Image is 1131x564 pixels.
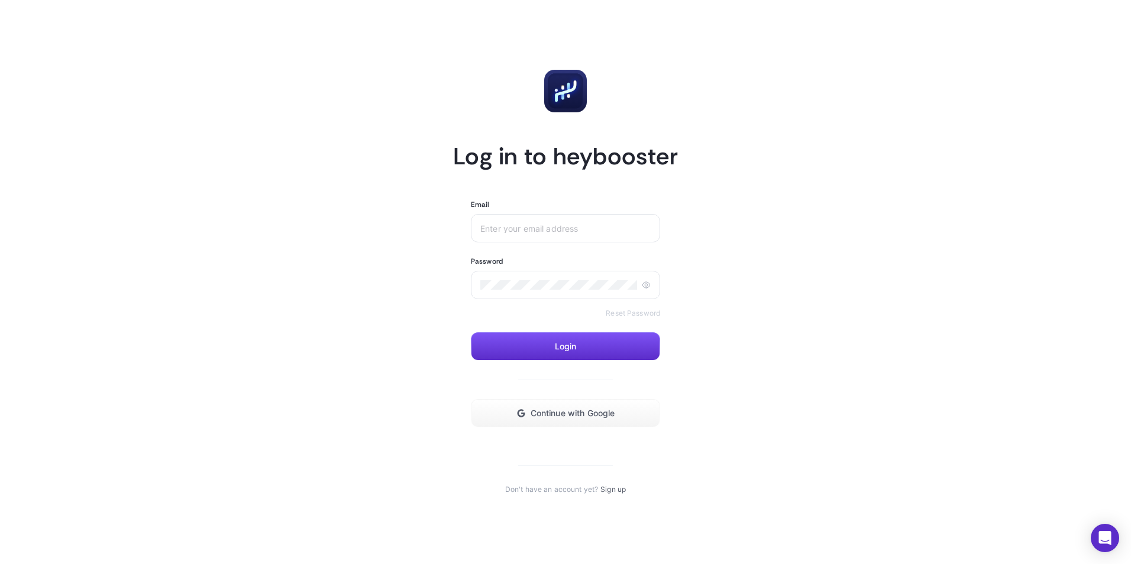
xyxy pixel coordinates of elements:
[531,409,615,418] span: Continue with Google
[453,141,678,171] h1: Log in to heybooster
[555,342,577,351] span: Login
[471,399,660,427] button: Continue with Google
[505,485,598,494] span: Don't have an account yet?
[471,200,490,209] label: Email
[1091,524,1119,552] div: Open Intercom Messenger
[471,332,660,361] button: Login
[600,485,626,494] a: Sign up
[480,223,651,233] input: Enter your email address
[471,257,503,266] label: Password
[606,309,660,318] a: Reset Password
